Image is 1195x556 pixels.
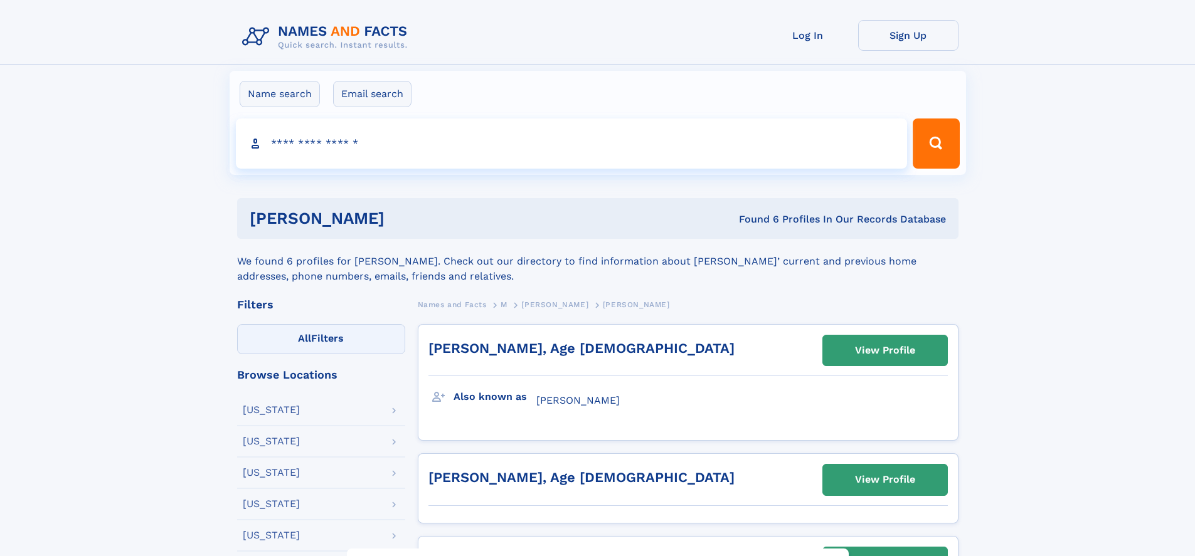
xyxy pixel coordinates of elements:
a: [PERSON_NAME], Age [DEMOGRAPHIC_DATA] [428,340,735,356]
div: View Profile [855,465,915,494]
label: Filters [237,324,405,354]
a: View Profile [823,335,947,365]
div: Browse Locations [237,369,405,380]
a: [PERSON_NAME], Age [DEMOGRAPHIC_DATA] [428,469,735,485]
a: View Profile [823,464,947,495]
span: M [501,300,507,309]
a: Log In [758,20,858,51]
div: [US_STATE] [243,530,300,540]
h1: [PERSON_NAME] [250,211,562,226]
div: Found 6 Profiles In Our Records Database [561,212,946,226]
div: [US_STATE] [243,468,300,478]
label: Email search [333,81,412,107]
span: [PERSON_NAME] [536,394,620,406]
div: [US_STATE] [243,436,300,446]
span: [PERSON_NAME] [603,300,670,309]
div: [US_STATE] [243,405,300,415]
a: Sign Up [858,20,959,51]
span: All [298,332,311,344]
div: [US_STATE] [243,499,300,509]
div: View Profile [855,336,915,365]
a: [PERSON_NAME] [521,296,588,312]
img: Logo Names and Facts [237,20,418,54]
h3: Also known as [454,386,536,407]
button: Search Button [913,118,959,169]
label: Name search [240,81,320,107]
span: [PERSON_NAME] [521,300,588,309]
div: We found 6 profiles for [PERSON_NAME]. Check out our directory to find information about [PERSON_... [237,239,959,284]
a: Names and Facts [418,296,487,312]
input: search input [236,118,908,169]
div: Filters [237,299,405,310]
a: M [501,296,507,312]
